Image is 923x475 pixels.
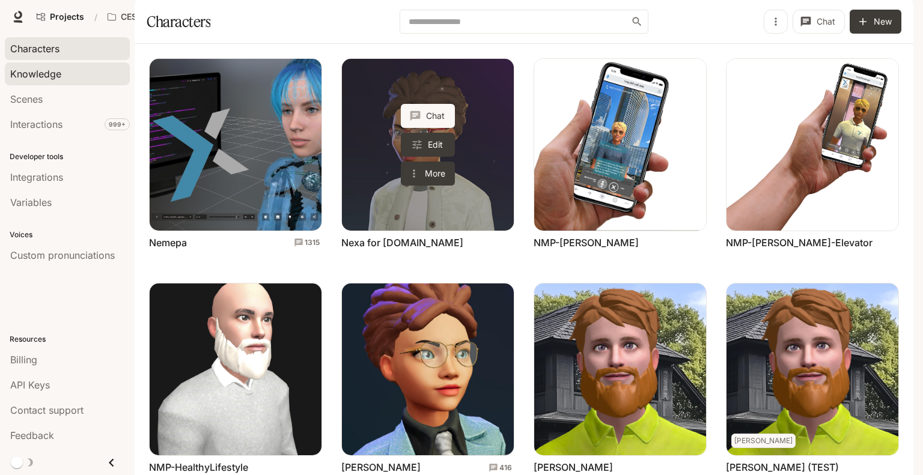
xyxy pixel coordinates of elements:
p: CES AI Demos [121,12,179,22]
img: NMP-Grayson [534,59,706,231]
img: Sonny Pennington [534,283,706,455]
a: Nemepa [149,236,187,249]
a: Nexa for [DOMAIN_NAME] [341,236,463,249]
a: NMP-[PERSON_NAME] [534,236,639,249]
a: [PERSON_NAME] (TEST) [726,461,839,474]
h1: Characters [147,10,210,34]
a: Nexa for BrandGenius.me [342,59,514,231]
button: More actions [401,162,455,186]
button: New [850,10,901,34]
span: Projects [50,12,84,22]
p: 416 [499,462,512,473]
img: NMP-HealthyLifestyle [150,283,321,455]
a: [PERSON_NAME] [341,461,421,474]
button: Chat [793,10,845,34]
img: Sonny Pennington (TEST) [727,283,898,455]
button: All workspaces [102,5,198,29]
a: NMP-HealthyLifestyle [149,461,248,474]
img: Riley [342,283,514,455]
img: Nemepa [150,59,321,231]
a: Total conversations [294,237,320,248]
a: [PERSON_NAME] [534,461,613,474]
a: Edit Nexa for BrandGenius.me [401,133,455,157]
a: NMP-[PERSON_NAME]-Elevator [726,236,873,249]
a: Go to projects [31,5,90,29]
img: NMP-Grayson-Elevator [727,59,898,231]
a: Total conversations [489,462,512,473]
button: Chat with Nexa for BrandGenius.me [401,104,455,128]
p: 1315 [305,237,320,248]
div: / [90,11,102,23]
